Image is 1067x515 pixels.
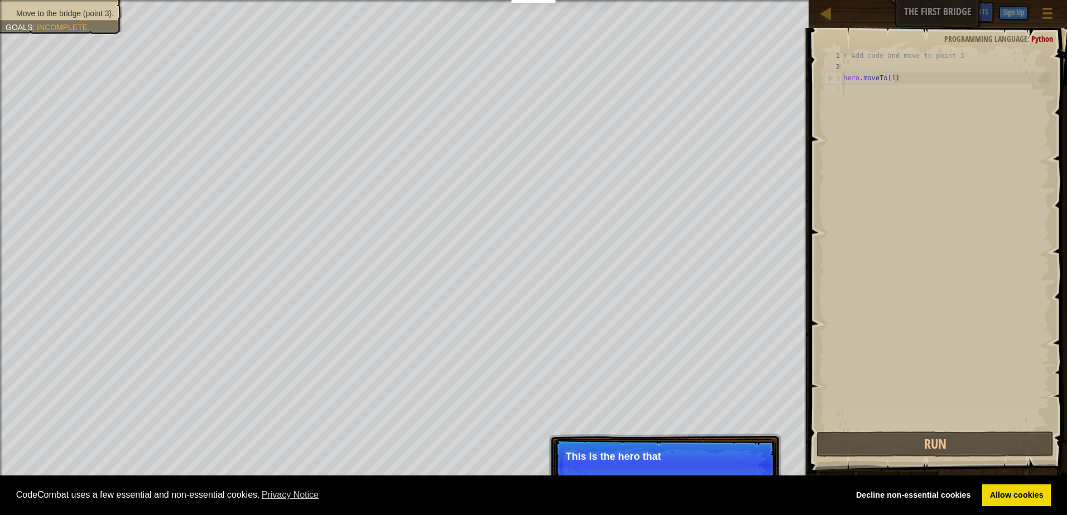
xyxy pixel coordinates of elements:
[825,50,843,61] div: 1
[970,6,988,17] span: Hints
[6,23,32,32] span: Goals
[32,23,37,32] span: :
[825,72,843,84] div: 3
[999,6,1028,20] button: Sign Up
[16,9,114,18] span: Move to the bridge (point 3).
[16,487,840,503] span: CodeCombat uses a few essential and non-essential cookies.
[1027,33,1031,44] span: :
[816,431,1054,457] button: Run
[566,451,764,462] p: This is the hero that
[825,61,843,72] div: 2
[820,473,841,494] img: portrait.png
[6,8,114,19] li: Move to the bridge (point 3).
[825,84,843,95] div: 4
[944,33,1027,44] span: Programming language
[1031,33,1053,44] span: Python
[260,487,321,503] a: learn more about cookies
[982,484,1051,507] a: allow cookies
[848,484,978,507] a: deny cookies
[1034,2,1061,28] button: Show game menu
[940,6,959,17] span: Ask AI
[934,2,964,23] button: Ask AI
[37,23,88,32] span: Incomplete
